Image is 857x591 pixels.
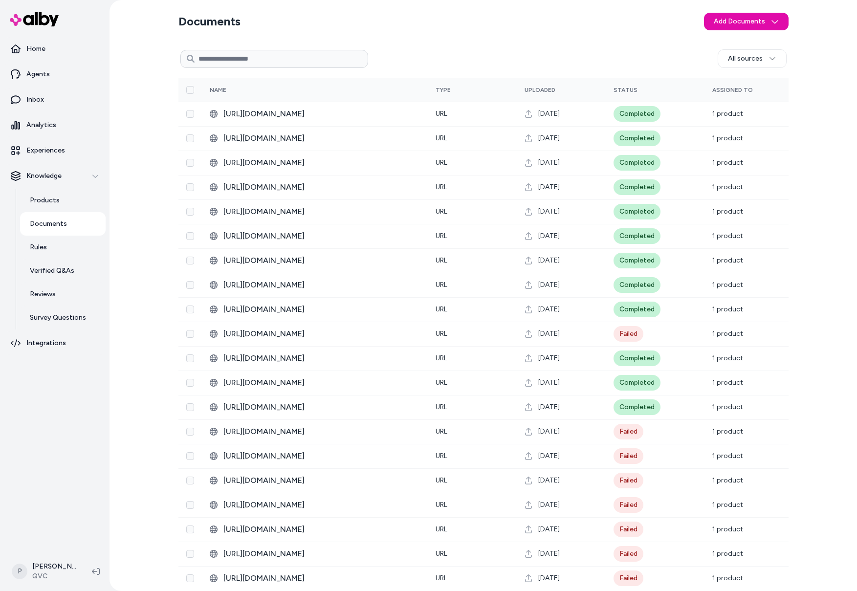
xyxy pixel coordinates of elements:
span: [URL][DOMAIN_NAME] [223,548,420,560]
span: [DATE] [538,378,560,388]
span: [URL][DOMAIN_NAME] [223,328,420,340]
span: URL [436,476,447,484]
span: 1 product [712,281,743,289]
span: URL [436,378,447,387]
div: Failed [614,522,643,537]
button: Knowledge [4,164,106,188]
span: Assigned To [712,87,753,93]
span: [DATE] [538,353,560,363]
span: [DATE] [538,109,560,119]
span: [DATE] [538,427,560,437]
span: [DATE] [538,329,560,339]
button: Select row [186,281,194,289]
span: URL [436,109,447,118]
span: P [12,564,27,579]
button: Add Documents [704,13,789,30]
span: URL [436,403,447,411]
button: Select row [186,183,194,191]
a: Integrations [4,331,106,355]
span: 1 product [712,183,743,191]
button: Select row [186,208,194,216]
span: [URL][DOMAIN_NAME] [223,426,420,438]
div: Completed [614,155,660,171]
span: [URL][DOMAIN_NAME] [223,352,420,364]
span: 1 product [712,525,743,533]
span: Status [614,87,637,93]
img: alby Logo [10,12,59,26]
span: URL [436,281,447,289]
p: Knowledge [26,171,62,181]
span: [DATE] [538,158,560,168]
a: Rules [20,236,106,259]
span: 1 product [712,329,743,338]
button: Select row [186,379,194,387]
span: URL [436,329,447,338]
button: Select row [186,330,194,338]
div: A353367_gs.html [210,475,420,486]
span: URL [436,427,447,436]
button: Select row [186,354,194,362]
span: [URL][DOMAIN_NAME] [223,475,420,486]
span: 1 product [712,501,743,509]
a: Analytics [4,113,106,137]
span: [DATE] [538,231,560,241]
a: Products [20,189,106,212]
p: Survey Questions [30,313,86,323]
button: Select row [186,477,194,484]
span: [DATE] [538,305,560,314]
span: Type [436,87,451,93]
span: [DATE] [538,549,560,559]
a: Survey Questions [20,306,106,329]
span: 1 product [712,232,743,240]
div: Completed [614,399,660,415]
span: 1 product [712,305,743,313]
div: A652699_gs.html [210,572,420,584]
span: [DATE] [538,207,560,217]
span: 1 product [712,574,743,582]
span: 1 product [712,109,743,118]
h2: Documents [178,14,241,29]
div: A647695_gs.html [210,426,420,438]
div: Failed [614,473,643,488]
span: 1 product [712,403,743,411]
span: Uploaded [525,87,555,93]
div: Failed [614,424,643,439]
span: [URL][DOMAIN_NAME] [223,572,420,584]
a: Documents [20,212,106,236]
span: All sources [728,54,763,64]
div: A672791_gs.html [210,524,420,535]
p: Documents [30,219,67,229]
span: [URL][DOMAIN_NAME] [223,108,420,120]
span: [URL][DOMAIN_NAME] [223,157,420,169]
span: URL [436,256,447,264]
div: A343897_gs.html [210,304,420,315]
span: 1 product [712,207,743,216]
p: Agents [26,69,50,79]
span: URL [436,354,447,362]
span: [URL][DOMAIN_NAME] [223,304,420,315]
span: 1 product [712,354,743,362]
button: Select row [186,501,194,509]
span: URL [436,158,447,167]
span: [DATE] [538,280,560,290]
div: Failed [614,326,643,342]
span: [DATE] [538,402,560,412]
span: URL [436,207,447,216]
p: Rules [30,242,47,252]
span: URL [436,452,447,460]
button: Select row [186,452,194,460]
div: Failed [614,546,643,562]
span: 1 product [712,378,743,387]
div: A623295_gs.html [210,108,420,120]
span: URL [436,305,447,313]
p: Reviews [30,289,56,299]
p: Analytics [26,120,56,130]
span: [URL][DOMAIN_NAME] [223,132,420,144]
div: Completed [614,106,660,122]
div: A667170_gs.html [210,450,420,462]
span: [URL][DOMAIN_NAME] [223,377,420,389]
span: URL [436,183,447,191]
button: Select row [186,550,194,558]
div: Completed [614,350,660,366]
button: P[PERSON_NAME]QVC [6,556,84,587]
